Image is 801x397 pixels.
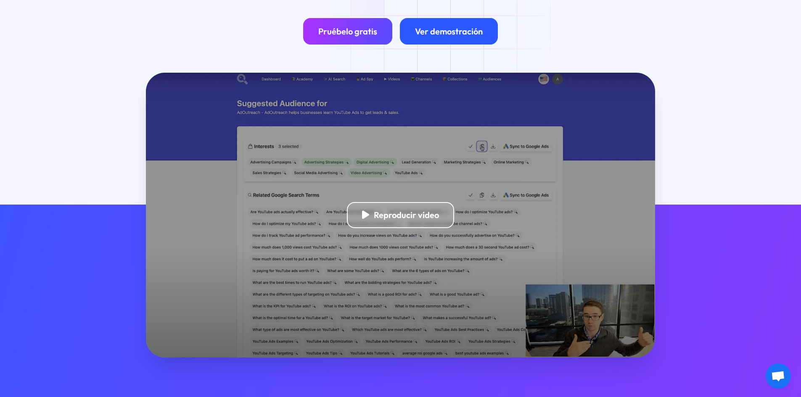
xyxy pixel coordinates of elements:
[303,18,392,45] a: Pruébelo gratis
[318,26,377,37] font: Pruébelo gratis
[374,210,439,220] font: Reproducir vídeo
[766,363,791,389] a: Chat abierto
[146,73,655,358] a: caja de luz abierta
[415,26,483,37] font: Ver demostración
